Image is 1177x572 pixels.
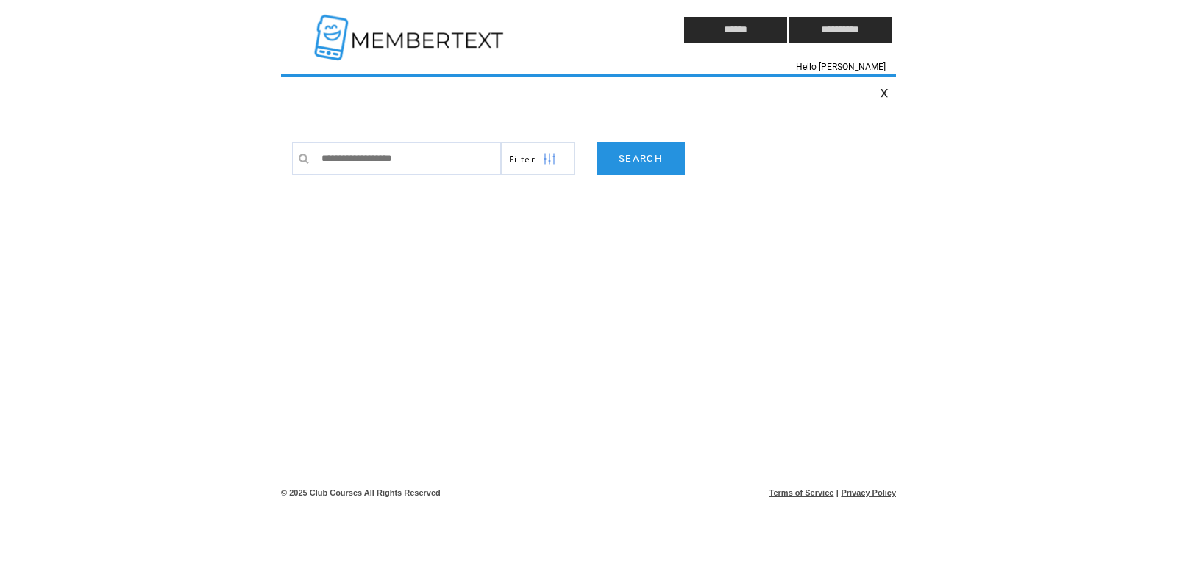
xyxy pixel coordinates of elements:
a: Terms of Service [769,488,834,497]
span: Show filters [509,153,536,165]
span: © 2025 Club Courses All Rights Reserved [281,488,441,497]
span: | [836,488,839,497]
a: Filter [501,142,575,175]
img: filters.png [543,143,556,176]
a: SEARCH [597,142,685,175]
a: Privacy Policy [841,488,896,497]
span: Hello [PERSON_NAME] [796,62,886,72]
